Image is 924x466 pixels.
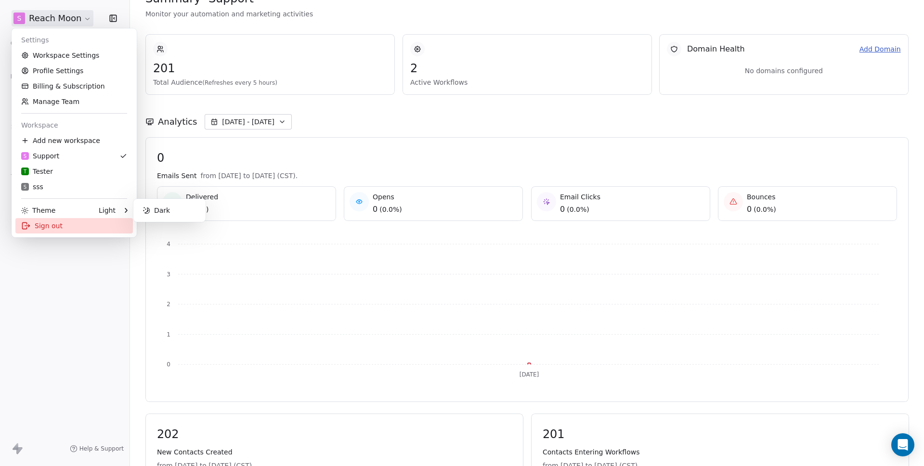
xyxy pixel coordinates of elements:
a: Billing & Subscription [15,78,133,94]
div: Sign out [15,218,133,233]
div: sss [21,182,43,192]
div: Dark [137,203,202,218]
span: T [24,168,26,175]
div: Workspace [15,117,133,133]
a: Manage Team [15,94,133,109]
a: Profile Settings [15,63,133,78]
span: s [24,183,26,191]
div: Theme [21,206,55,215]
div: Add new workspace [15,133,133,148]
div: Support [21,151,59,161]
div: Tester [21,167,53,176]
span: S [24,153,26,160]
div: Light [99,206,116,215]
div: Settings [15,32,133,48]
a: Workspace Settings [15,48,133,63]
